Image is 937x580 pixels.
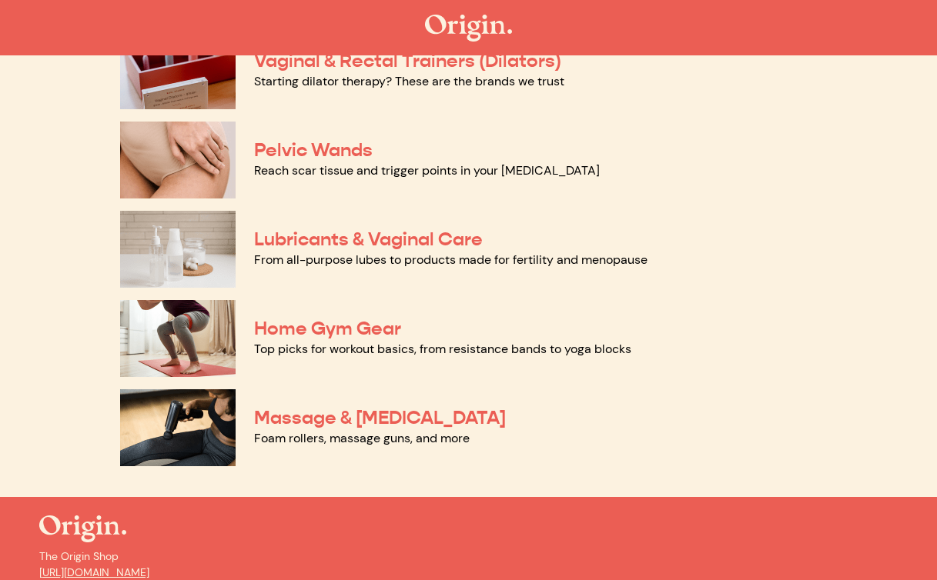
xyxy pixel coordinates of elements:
a: Vaginal & Rectal Trainers (Dilators) [254,49,561,72]
a: From all-purpose lubes to products made for fertility and menopause [254,252,648,268]
a: Reach scar tissue and trigger points in your [MEDICAL_DATA] [254,162,600,178]
img: Lubricants & Vaginal Care [120,211,236,288]
a: Foam rollers, massage guns, and more [254,430,470,446]
a: Starting dilator therapy? These are the brands we trust [254,73,564,89]
img: The Origin Shop [39,515,126,542]
a: Pelvic Wands [254,138,373,162]
a: [URL][DOMAIN_NAME] [39,565,149,579]
img: Massage & Myofascial Release [120,389,236,466]
a: Top picks for workout basics, from resistance bands to yoga blocks [254,341,631,357]
img: Home Gym Gear [120,300,236,377]
a: Home Gym Gear [254,317,401,340]
img: The Origin Shop [425,15,512,42]
img: Vaginal & Rectal Trainers (Dilators) [120,32,236,109]
a: Massage & [MEDICAL_DATA] [254,406,506,429]
img: Pelvic Wands [120,122,236,198]
a: Lubricants & Vaginal Care [254,228,483,251]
